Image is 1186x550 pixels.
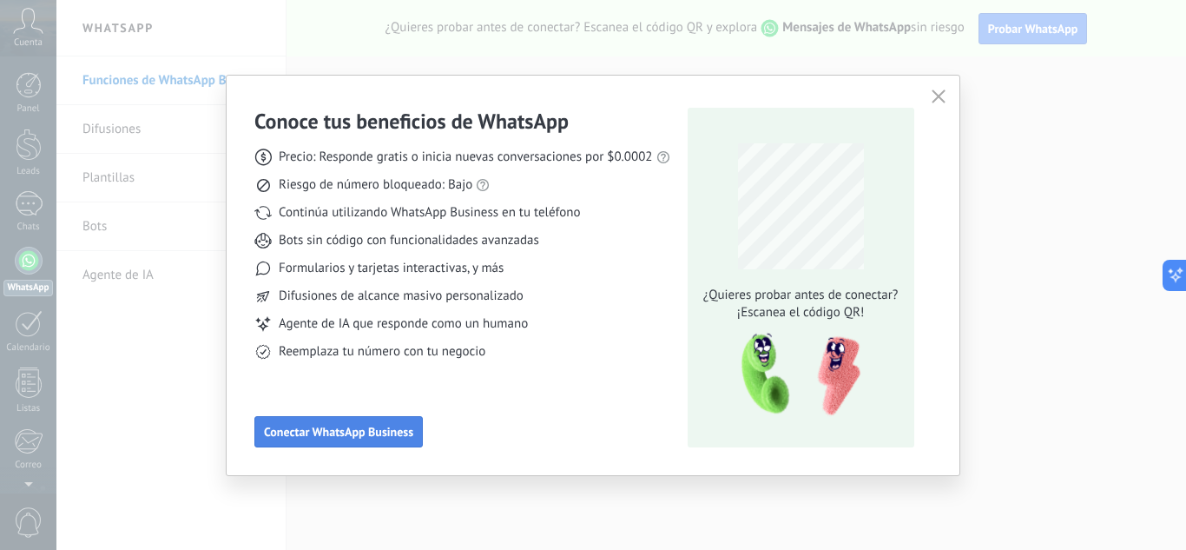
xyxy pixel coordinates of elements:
[698,287,903,304] span: ¿Quieres probar antes de conectar?
[279,343,485,361] span: Reemplaza tu número con tu negocio
[279,149,653,166] span: Precio: Responde gratis o inicia nuevas conversaciones por $0.0002
[279,204,580,222] span: Continúa utilizando WhatsApp Business en tu teléfono
[727,328,864,421] img: qr-pic-1x.png
[254,108,569,135] h3: Conoce tus beneficios de WhatsApp
[279,288,524,305] span: Difusiones de alcance masivo personalizado
[279,260,504,277] span: Formularios y tarjetas interactivas, y más
[279,315,528,333] span: Agente de IA que responde como un humano
[264,426,413,438] span: Conectar WhatsApp Business
[279,176,472,194] span: Riesgo de número bloqueado: Bajo
[698,304,903,321] span: ¡Escanea el código QR!
[279,232,539,249] span: Bots sin código con funcionalidades avanzadas
[254,416,423,447] button: Conectar WhatsApp Business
